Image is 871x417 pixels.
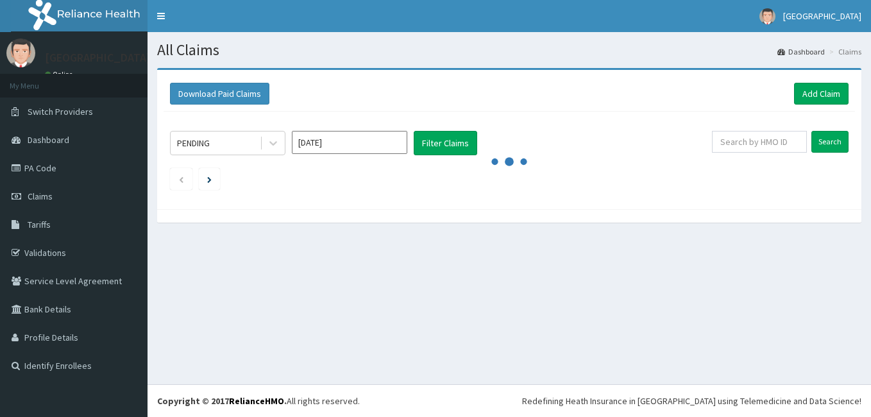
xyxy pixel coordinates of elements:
input: Search [811,131,849,153]
a: Dashboard [777,46,825,57]
span: Claims [28,191,53,202]
button: Filter Claims [414,131,477,155]
span: Tariffs [28,219,51,230]
img: User Image [759,8,775,24]
p: [GEOGRAPHIC_DATA] [45,52,151,64]
a: Online [45,70,76,79]
span: Switch Providers [28,106,93,117]
a: Add Claim [794,83,849,105]
input: Select Month and Year [292,131,407,154]
footer: All rights reserved. [148,384,871,417]
a: Next page [207,173,212,185]
img: User Image [6,38,35,67]
input: Search by HMO ID [712,131,807,153]
strong: Copyright © 2017 . [157,395,287,407]
h1: All Claims [157,42,861,58]
span: Dashboard [28,134,69,146]
a: RelianceHMO [229,395,284,407]
span: [GEOGRAPHIC_DATA] [783,10,861,22]
li: Claims [826,46,861,57]
div: Redefining Heath Insurance in [GEOGRAPHIC_DATA] using Telemedicine and Data Science! [522,395,861,407]
svg: audio-loading [490,142,529,181]
button: Download Paid Claims [170,83,269,105]
div: PENDING [177,137,210,149]
a: Previous page [178,173,184,185]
